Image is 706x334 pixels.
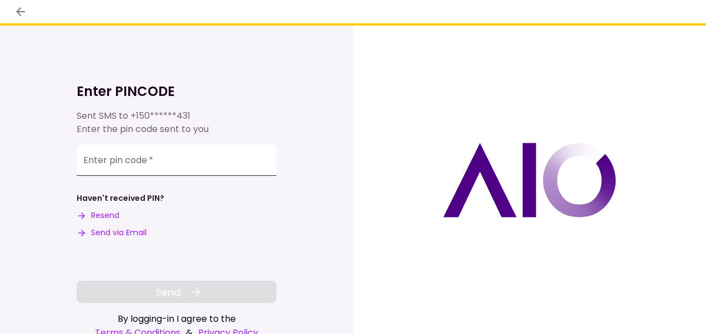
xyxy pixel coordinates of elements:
[77,193,164,204] div: Haven't received PIN?
[77,109,276,136] div: Sent SMS to Enter the pin code sent to you
[77,312,276,326] div: By logging-in I agree to the
[77,210,119,221] button: Resend
[443,143,616,217] img: AIO logo
[77,83,276,100] h1: Enter PINCODE
[11,2,30,21] button: back
[155,285,180,300] span: Send
[77,281,276,303] button: Send
[77,227,147,239] button: Send via Email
